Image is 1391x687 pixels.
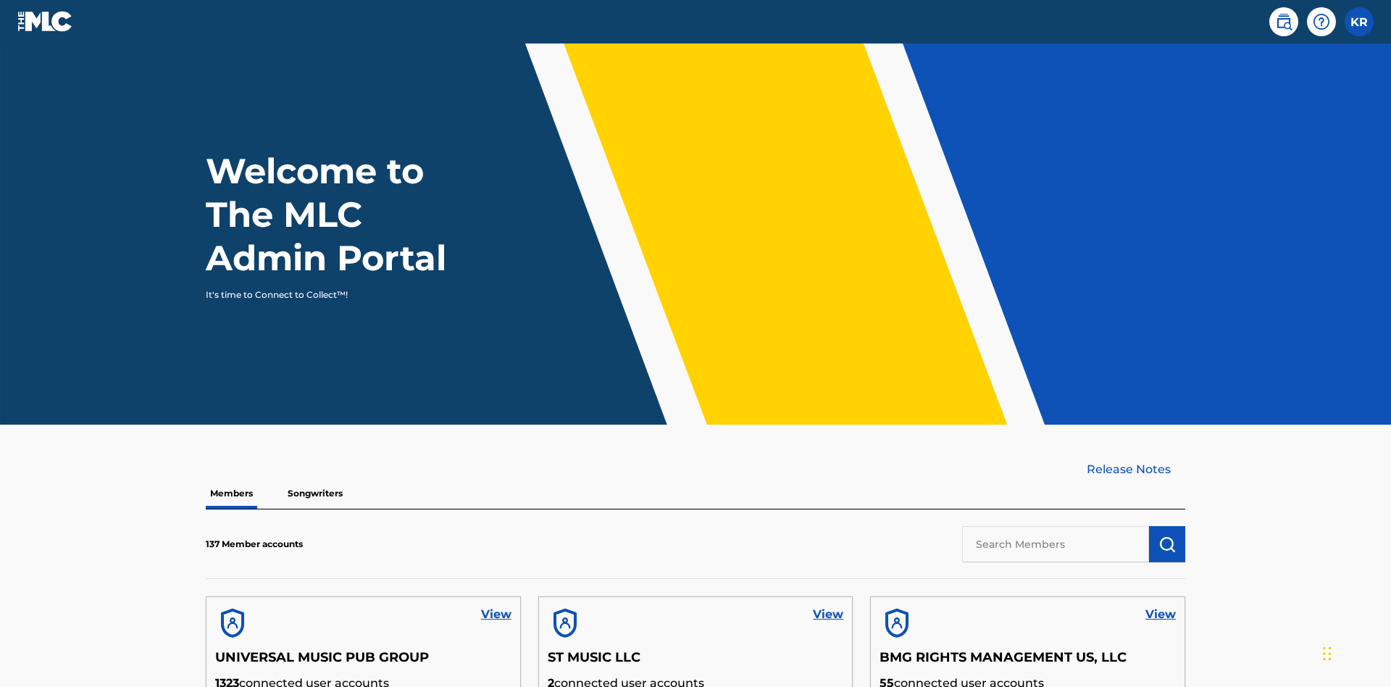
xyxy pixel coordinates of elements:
div: Help [1307,7,1336,36]
iframe: Chat Widget [1319,617,1391,687]
p: Songwriters [283,478,347,509]
h5: BMG RIGHTS MANAGEMENT US, LLC [880,649,1176,675]
img: account [215,606,250,641]
p: Members [206,478,257,509]
a: View [813,606,843,623]
img: search [1275,13,1292,30]
div: Drag [1323,632,1332,675]
img: MLC Logo [17,11,73,32]
img: Search Works [1158,536,1176,553]
img: account [880,606,914,641]
div: User Menu [1345,7,1374,36]
a: Public Search [1269,7,1298,36]
h5: UNIVERSAL MUSIC PUB GROUP [215,649,511,675]
p: It's time to Connect to Collect™! [206,288,457,301]
img: help [1313,13,1330,30]
input: Search Members [962,526,1149,562]
a: View [1145,606,1176,623]
h1: Welcome to The MLC Admin Portal [206,149,477,280]
a: View [481,606,511,623]
a: Release Notes [1087,461,1185,478]
img: account [548,606,582,641]
h5: ST MUSIC LLC [548,649,844,675]
p: 137 Member accounts [206,538,303,551]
